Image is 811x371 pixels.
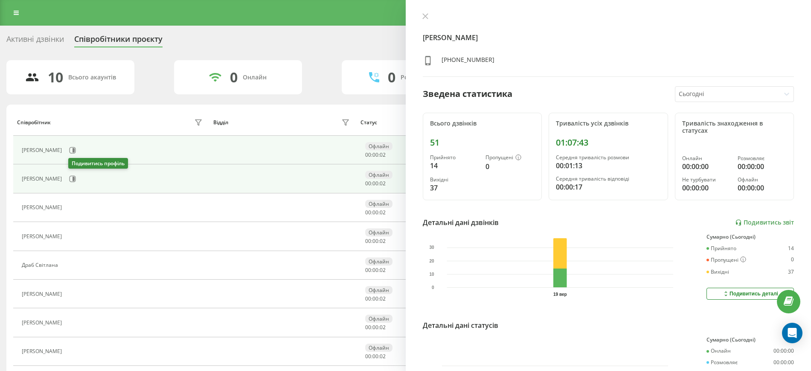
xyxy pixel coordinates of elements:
div: 0 [485,161,535,172]
div: Прийнято [706,245,736,251]
div: Детальні дані статусів [423,320,498,330]
div: : : [365,296,386,302]
div: Вихідні [706,269,729,275]
div: Пропущені [485,155,535,161]
div: [PERSON_NAME] [22,204,64,210]
div: [PERSON_NAME] [22,147,64,153]
div: Сумарно (Сьогодні) [706,337,794,343]
div: 00:00:00 [738,183,787,193]
span: 00 [365,237,371,245]
div: Пропущені [706,257,746,263]
span: 02 [380,353,386,360]
div: Статус [360,120,377,126]
div: [PERSON_NAME] [22,320,64,326]
div: [PERSON_NAME] [22,234,64,240]
span: 00 [365,209,371,216]
div: 01:07:43 [556,137,661,148]
div: 00:00:00 [682,161,731,172]
div: Не турбувати [682,177,731,183]
div: 00:00:17 [556,182,661,192]
div: Зведена статистика [423,88,512,100]
div: Тривалість усіх дзвінків [556,120,661,127]
div: Офлайн [365,286,392,294]
div: 37 [430,183,479,193]
span: 00 [365,151,371,158]
span: 02 [380,151,386,158]
span: 00 [372,209,378,216]
span: 00 [365,324,371,331]
div: Детальні дані дзвінків [423,217,499,228]
div: : : [365,181,386,187]
text: 0 [431,285,434,290]
div: 00:00:00 [773,359,794,365]
span: 02 [380,295,386,302]
div: Онлайн [706,348,731,354]
div: Офлайн [365,257,392,266]
span: 00 [365,353,371,360]
button: Подивитись деталі [706,288,794,300]
a: Подивитись звіт [735,219,794,226]
div: Відділ [213,120,228,126]
span: 00 [372,180,378,187]
div: Open Intercom Messenger [782,323,802,343]
div: Середня тривалість відповіді [556,176,661,182]
div: 00:00:00 [738,161,787,172]
div: Офлайн [365,142,392,150]
span: 02 [380,324,386,331]
div: 0 [230,69,238,85]
h4: [PERSON_NAME] [423,32,794,43]
div: Офлайн [365,171,392,179]
span: 00 [365,295,371,302]
div: Сумарно (Сьогодні) [706,234,794,240]
div: [PERSON_NAME] [22,291,64,297]
div: Подивитись профіль [68,158,128,169]
span: 00 [372,295,378,302]
div: Співробітник [17,120,51,126]
span: 00 [365,180,371,187]
div: 10 [48,69,63,85]
span: 02 [380,237,386,245]
div: Прийнято [430,155,479,161]
div: Всього акаунтів [68,74,116,81]
div: Співробітники проєкту [74,35,163,48]
span: 02 [380,180,386,187]
span: 00 [372,353,378,360]
div: 0 [791,257,794,263]
span: 00 [372,324,378,331]
span: 02 [380,266,386,274]
div: Онлайн [243,74,267,81]
div: 37 [788,269,794,275]
div: : : [365,353,386,359]
div: [PHONE_NUMBER] [442,56,494,68]
div: Офлайн [365,344,392,352]
div: : : [365,238,386,244]
div: Активні дзвінки [6,35,64,48]
div: Онлайн [682,155,731,161]
span: 00 [372,151,378,158]
text: 20 [429,259,434,263]
text: 30 [429,245,434,250]
text: 10 [429,272,434,277]
div: Розмовляє [706,359,738,365]
div: 14 [430,161,479,171]
div: 14 [788,245,794,251]
div: Офлайн [365,228,392,237]
div: Офлайн [738,177,787,183]
div: 00:01:13 [556,161,661,171]
div: : : [365,267,386,273]
div: Драб Світлана [22,262,60,268]
div: : : [365,210,386,216]
div: Офлайн [365,315,392,323]
span: 00 [372,266,378,274]
div: Подивитись деталі [722,290,778,297]
div: Офлайн [365,200,392,208]
div: : : [365,324,386,330]
text: 19 вер [553,292,567,297]
span: 00 [365,266,371,274]
div: 00:00:00 [682,183,731,193]
span: 02 [380,209,386,216]
div: [PERSON_NAME] [22,176,64,182]
span: 00 [372,237,378,245]
div: Вихідні [430,177,479,183]
div: [PERSON_NAME] [22,348,64,354]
